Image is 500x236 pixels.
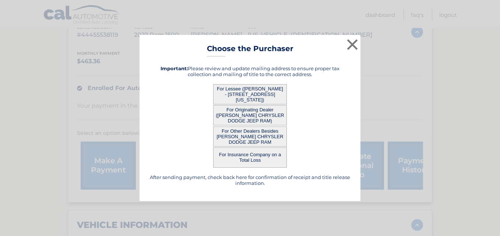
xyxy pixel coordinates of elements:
[213,84,287,104] button: For Lessee ([PERSON_NAME] - [STREET_ADDRESS][US_STATE])
[149,65,351,77] h5: Please review and update mailing address to ensure proper tax collection and mailing of title to ...
[161,65,188,71] strong: Important:
[149,174,351,186] h5: After sending payment, check back here for confirmation of receipt and title release information.
[345,37,360,52] button: ×
[207,44,293,57] h3: Choose the Purchaser
[213,105,287,125] button: For Originating Dealer ([PERSON_NAME] CHRYSLER DODGE JEEP RAM)
[213,147,287,168] button: For Insurance Company on a Total Loss
[213,126,287,147] button: For Other Dealers Besides [PERSON_NAME] CHRYSLER DODGE JEEP RAM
